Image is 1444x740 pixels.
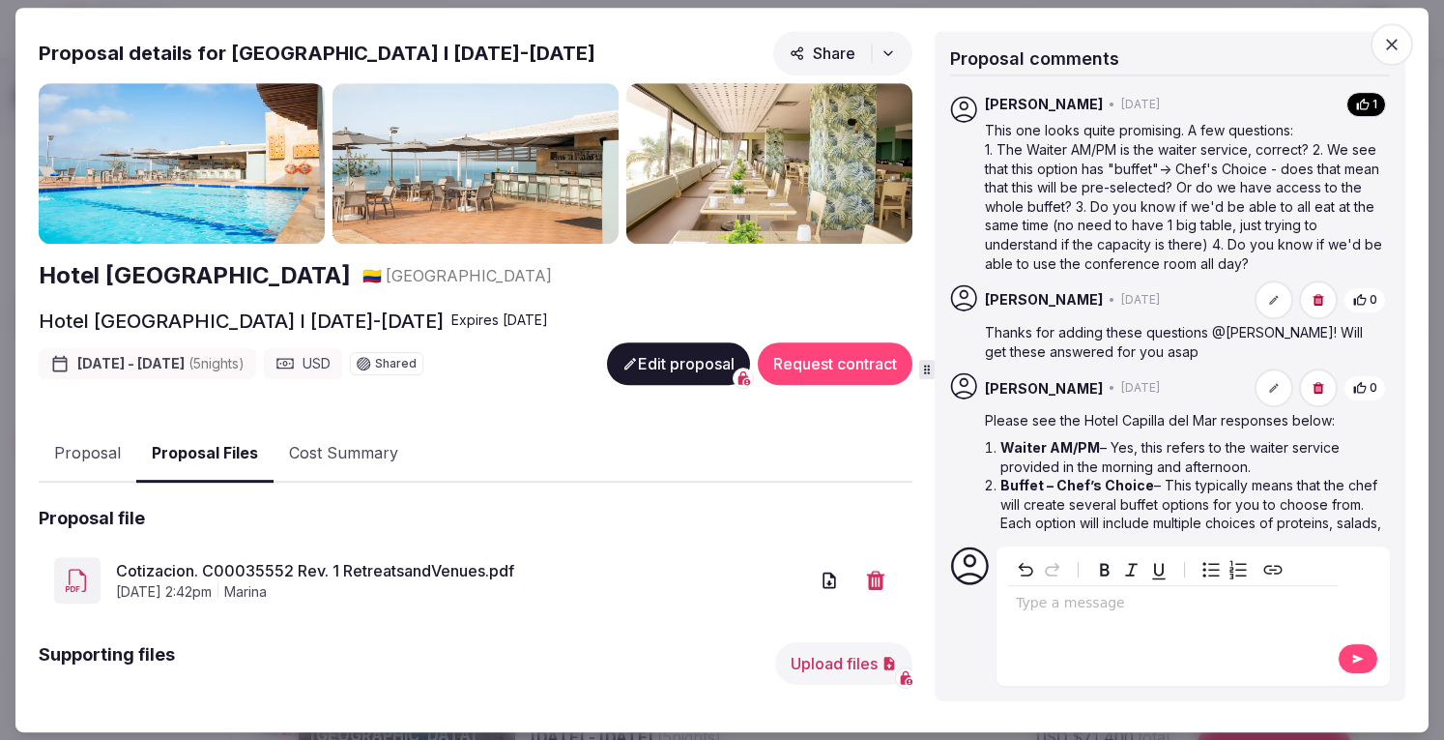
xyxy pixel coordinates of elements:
[1145,556,1172,583] button: Underline
[116,559,808,582] a: Cotizacion. C00035552 Rev. 1 RetreatsandVenues.pdf
[1109,292,1115,309] span: •
[224,582,267,602] span: marina
[985,323,1386,361] p: Thanks for adding these questions @[PERSON_NAME]! Will get these answered for you asap
[985,379,1103,399] span: [PERSON_NAME]
[790,44,855,63] span: Share
[1012,556,1039,583] button: Undo Ctrl+Z
[950,48,1119,69] span: Proposal comments
[39,83,325,245] img: Gallery photo 1
[1343,375,1386,401] button: 0
[775,642,912,685] button: Upload files
[758,342,912,385] button: Request contract
[773,31,912,75] button: Share
[985,95,1103,114] span: [PERSON_NAME]
[1000,476,1386,551] li: – This typically means that the chef will create several buffet options for you to choose from. E...
[1008,586,1338,625] div: editable markdown
[264,348,342,379] div: USD
[39,40,595,67] h2: Proposal details for [GEOGRAPHIC_DATA] I [DATE]-[DATE]
[1346,92,1386,118] button: 1
[136,426,274,483] button: Proposal Files
[274,426,414,482] button: Cost Summary
[985,412,1386,431] p: Please see the Hotel Capilla del Mar responses below:
[1198,556,1225,583] button: Bulleted list
[1198,556,1252,583] div: toggle group
[116,582,212,602] span: [DATE] 2:42pm
[626,83,912,245] img: Gallery photo 3
[1109,380,1115,397] span: •
[1121,292,1160,309] span: [DATE]
[1225,556,1252,583] button: Numbered list
[607,342,750,385] button: Edit proposal
[1370,380,1377,397] span: 0
[1109,97,1115,113] span: •
[39,308,444,335] h2: Hotel [GEOGRAPHIC_DATA] I [DATE]-[DATE]
[1343,287,1386,313] button: 0
[1000,438,1386,476] li: – Yes, this refers to the waiter service provided in the morning and afternoon.
[77,354,245,373] span: [DATE] - [DATE]
[188,355,245,371] span: ( 5 night s )
[39,426,136,482] button: Proposal
[362,265,382,286] button: 🇨🇴
[332,83,619,245] img: Gallery photo 2
[39,642,175,685] h2: Supporting files
[1370,292,1377,309] span: 0
[1121,380,1160,397] span: [DATE]
[1000,477,1154,493] strong: Buffet – Chef’s Choice
[451,311,548,330] div: Expire s [DATE]
[1121,97,1160,113] span: [DATE]
[985,140,1386,273] p: 1. The Waiter AM/PM is the waiter service, correct? 2. We see that this option has "buffet"-> Che...
[362,266,382,285] span: 🇨🇴
[1118,556,1145,583] button: Italic
[985,122,1386,141] p: This one looks quite promising. A few questions:
[1091,556,1118,583] button: Bold
[39,506,145,530] h2: Proposal file
[39,259,351,292] a: Hotel [GEOGRAPHIC_DATA]
[386,265,552,286] span: [GEOGRAPHIC_DATA]
[1259,556,1286,583] button: Create link
[375,358,417,370] span: Shared
[1000,439,1100,456] strong: Waiter AM/PM
[985,291,1103,311] span: [PERSON_NAME]
[1372,97,1377,113] span: 1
